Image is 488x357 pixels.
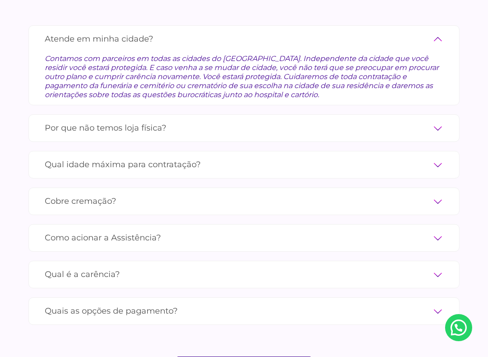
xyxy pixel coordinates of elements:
[445,314,472,341] a: Nosso Whatsapp
[45,193,443,209] label: Cobre cremação?
[45,303,443,319] label: Quais as opções de pagamento?
[45,230,443,246] label: Como acionar a Assistência?
[45,47,443,99] div: Contamos com parceiros em todas as cidades do [GEOGRAPHIC_DATA]. Independente da cidade que você ...
[45,120,443,136] label: Por que não temos loja física?
[45,157,443,173] label: Qual idade máxima para contratação?
[45,31,443,47] label: Atende em minha cidade?
[45,267,443,282] label: Qual é a carência?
